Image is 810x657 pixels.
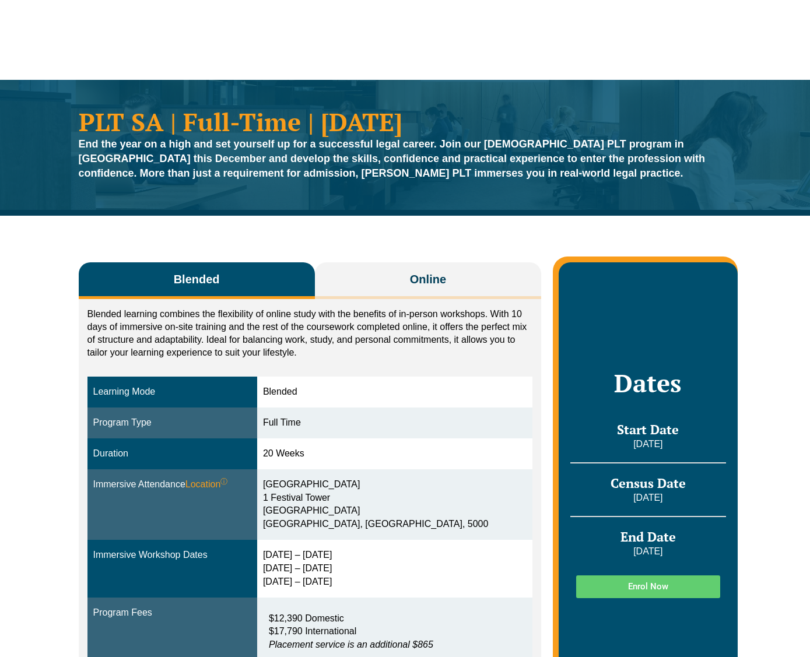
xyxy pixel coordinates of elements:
div: Full Time [263,416,527,430]
p: Blended learning combines the flexibility of online study with the benefits of in-person workshop... [87,308,533,359]
span: Enrol Now [628,582,668,591]
div: Blended [263,385,527,399]
div: 20 Weeks [263,447,527,461]
div: Learning Mode [93,385,251,399]
em: Placement service is an additional $865 [269,640,433,649]
h1: PLT SA | Full-Time | [DATE] [79,109,732,134]
span: Blended [174,271,220,287]
span: Census Date [611,475,686,491]
div: [GEOGRAPHIC_DATA] 1 Festival Tower [GEOGRAPHIC_DATA] [GEOGRAPHIC_DATA], [GEOGRAPHIC_DATA], 5000 [263,478,527,531]
a: Enrol Now [576,575,720,598]
span: End Date [620,528,676,545]
div: Duration [93,447,251,461]
p: [DATE] [570,491,725,504]
strong: End the year on a high and set yourself up for a successful legal career. Join our [DEMOGRAPHIC_D... [79,138,706,179]
span: Location [185,478,228,491]
h2: Dates [570,368,725,398]
p: [DATE] [570,438,725,451]
div: Program Type [93,416,251,430]
span: Online [410,271,446,287]
span: Start Date [617,421,679,438]
span: $12,390 Domestic [269,613,344,623]
p: [DATE] [570,545,725,558]
div: Immersive Attendance [93,478,251,491]
div: [DATE] – [DATE] [DATE] – [DATE] [DATE] – [DATE] [263,549,527,589]
div: Program Fees [93,606,251,620]
sup: ⓘ [220,477,227,486]
span: $17,790 International [269,626,356,636]
div: Immersive Workshop Dates [93,549,251,562]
